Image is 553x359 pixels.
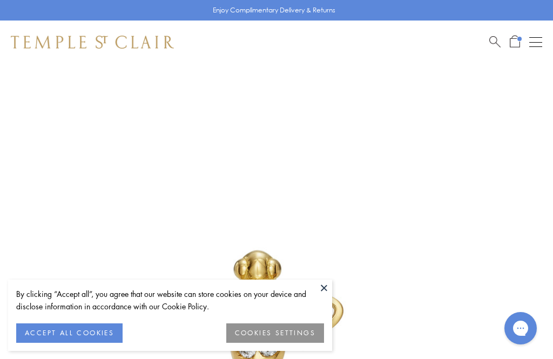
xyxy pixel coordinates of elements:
img: Temple St. Clair [11,36,174,49]
p: Enjoy Complimentary Delivery & Returns [213,5,335,16]
div: By clicking “Accept all”, you agree that our website can store cookies on your device and disclos... [16,288,324,313]
a: Open Shopping Bag [510,35,520,49]
iframe: Gorgias live chat messenger [499,308,542,348]
button: ACCEPT ALL COOKIES [16,323,123,343]
button: COOKIES SETTINGS [226,323,324,343]
button: Open navigation [529,36,542,49]
a: Search [489,35,501,49]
